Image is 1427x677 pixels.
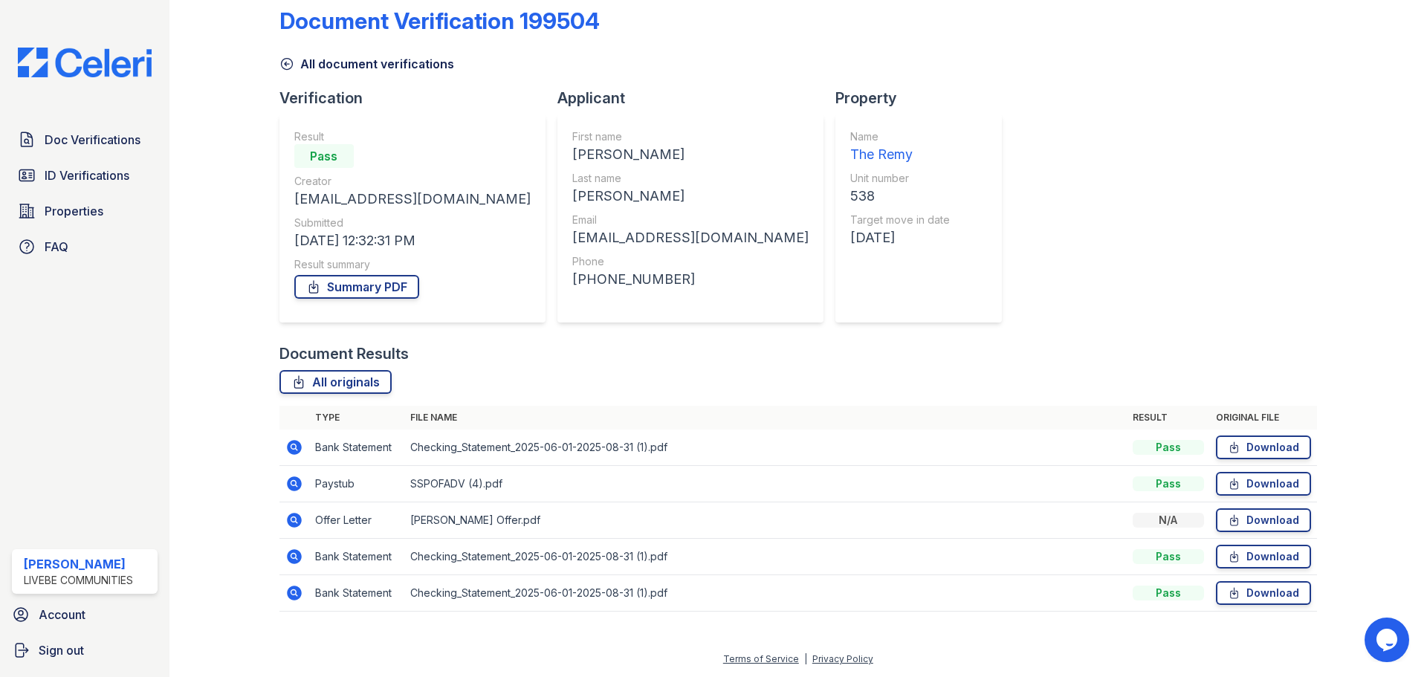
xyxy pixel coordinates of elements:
[404,539,1127,575] td: Checking_Statement_2025-06-01-2025-08-31 (1).pdf
[294,189,531,210] div: [EMAIL_ADDRESS][DOMAIN_NAME]
[572,129,809,144] div: First name
[45,238,68,256] span: FAQ
[572,213,809,227] div: Email
[557,88,835,108] div: Applicant
[850,129,950,144] div: Name
[294,216,531,230] div: Submitted
[1216,472,1311,496] a: Download
[1365,618,1412,662] iframe: chat widget
[309,406,404,430] th: Type
[723,653,799,664] a: Terms of Service
[279,7,600,34] div: Document Verification 199504
[572,144,809,165] div: [PERSON_NAME]
[6,600,164,629] a: Account
[1216,508,1311,532] a: Download
[1133,476,1204,491] div: Pass
[6,635,164,665] a: Sign out
[309,539,404,575] td: Bank Statement
[279,343,409,364] div: Document Results
[850,213,950,227] div: Target move in date
[279,55,454,73] a: All document verifications
[1216,435,1311,459] a: Download
[850,171,950,186] div: Unit number
[294,275,419,299] a: Summary PDF
[39,641,84,659] span: Sign out
[294,129,531,144] div: Result
[45,131,140,149] span: Doc Verifications
[1133,586,1204,600] div: Pass
[1216,545,1311,569] a: Download
[309,466,404,502] td: Paystub
[24,555,133,573] div: [PERSON_NAME]
[309,502,404,539] td: Offer Letter
[572,171,809,186] div: Last name
[1210,406,1317,430] th: Original file
[279,88,557,108] div: Verification
[572,227,809,248] div: [EMAIL_ADDRESS][DOMAIN_NAME]
[404,466,1127,502] td: SSPOFADV (4).pdf
[24,573,133,588] div: LiveBe Communities
[294,144,354,168] div: Pass
[850,186,950,207] div: 538
[294,174,531,189] div: Creator
[804,653,807,664] div: |
[12,161,158,190] a: ID Verifications
[12,125,158,155] a: Doc Verifications
[404,406,1127,430] th: File name
[6,48,164,77] img: CE_Logo_Blue-a8612792a0a2168367f1c8372b55b34899dd931a85d93a1a3d3e32e68fde9ad4.png
[45,202,103,220] span: Properties
[850,144,950,165] div: The Remy
[572,254,809,269] div: Phone
[572,269,809,290] div: [PHONE_NUMBER]
[850,129,950,165] a: Name The Remy
[45,166,129,184] span: ID Verifications
[850,227,950,248] div: [DATE]
[1133,549,1204,564] div: Pass
[1216,581,1311,605] a: Download
[294,257,531,272] div: Result summary
[1127,406,1210,430] th: Result
[404,502,1127,539] td: [PERSON_NAME] Offer.pdf
[404,430,1127,466] td: Checking_Statement_2025-06-01-2025-08-31 (1).pdf
[812,653,873,664] a: Privacy Policy
[279,370,392,394] a: All originals
[572,186,809,207] div: [PERSON_NAME]
[309,575,404,612] td: Bank Statement
[835,88,1014,108] div: Property
[404,575,1127,612] td: Checking_Statement_2025-06-01-2025-08-31 (1).pdf
[1133,513,1204,528] div: N/A
[12,196,158,226] a: Properties
[12,232,158,262] a: FAQ
[294,230,531,251] div: [DATE] 12:32:31 PM
[309,430,404,466] td: Bank Statement
[39,606,85,623] span: Account
[1133,440,1204,455] div: Pass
